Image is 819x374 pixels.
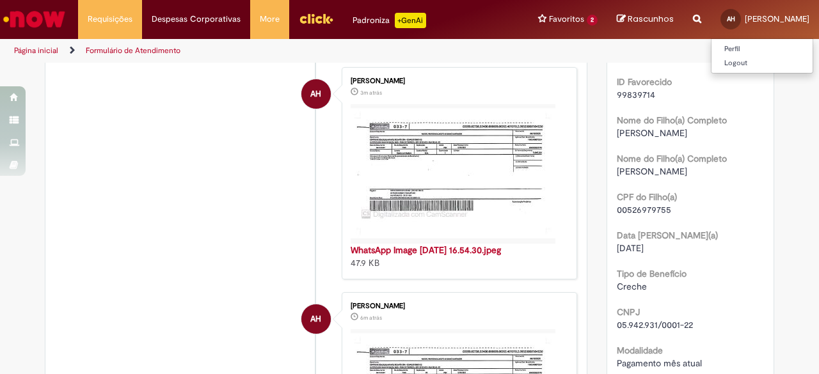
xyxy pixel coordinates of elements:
b: Tipo de Benefício [617,268,687,279]
span: Creche [617,281,647,292]
span: Rascunhos [628,13,674,25]
b: Nome do Filho(a) Completo [617,114,727,126]
span: AH [727,15,735,23]
span: [PERSON_NAME] [617,127,687,139]
span: Requisições [88,13,132,26]
p: +GenAi [395,13,426,28]
time: 30/09/2025 16:54:58 [360,314,382,322]
a: Perfil [712,42,813,56]
time: 30/09/2025 16:58:31 [360,89,382,97]
span: Favoritos [549,13,584,26]
span: 3m atrás [360,89,382,97]
b: CPF do Filho(a) [617,191,677,203]
span: 05.942.931/0001-22 [617,319,693,331]
div: [PERSON_NAME] [351,302,564,310]
div: [PERSON_NAME] [351,77,564,85]
a: WhatsApp Image [DATE] 16.54.30.jpeg [351,244,501,256]
b: Nome do Filho(a) Completo [617,153,727,164]
span: Despesas Corporativas [152,13,241,26]
b: Modalidade [617,345,663,356]
div: Padroniza [353,13,426,28]
b: ID Favorecido [617,76,672,88]
span: More [260,13,280,26]
div: Akemi Rodrigues Honda [301,304,331,334]
b: CNPJ [617,306,640,318]
b: Data [PERSON_NAME](a) [617,230,718,241]
img: ServiceNow [1,6,67,32]
span: AH [310,79,321,109]
div: Akemi Rodrigues Honda [301,79,331,109]
span: [PERSON_NAME] [745,13,809,24]
span: [DATE] [617,242,644,254]
a: Formulário de Atendimento [86,45,180,56]
span: 00526979755 [617,204,671,215]
a: Logout [712,56,813,70]
ul: Trilhas de página [10,39,536,63]
span: 6m atrás [360,314,382,322]
a: Rascunhos [617,13,674,26]
span: AH [310,304,321,334]
div: 47.9 KB [351,244,564,269]
img: click_logo_yellow_360x200.png [299,9,333,28]
span: [PERSON_NAME] [617,166,687,177]
span: Pagamento mês atual [617,357,702,369]
a: Página inicial [14,45,58,56]
span: 2 [587,15,598,26]
span: 99839714 [617,89,655,100]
